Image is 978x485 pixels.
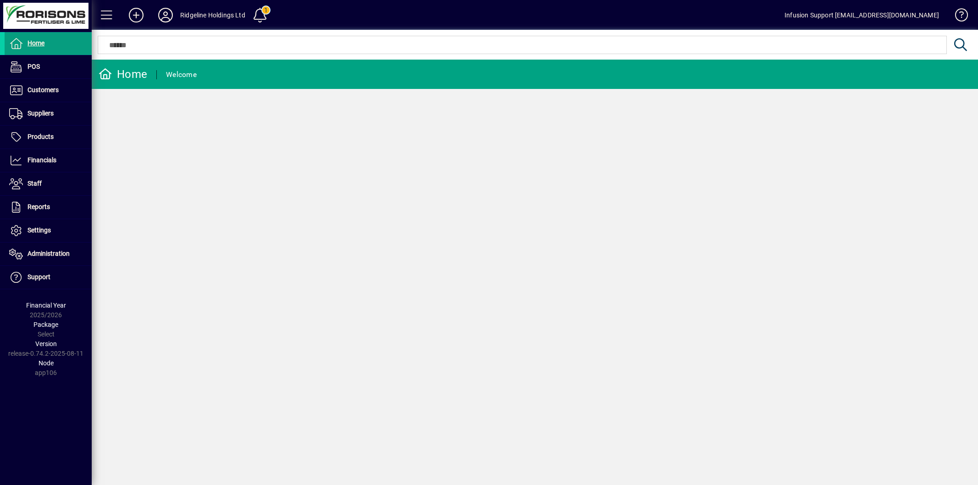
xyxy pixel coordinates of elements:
[28,39,44,47] span: Home
[28,133,54,140] span: Products
[122,7,151,23] button: Add
[5,149,92,172] a: Financials
[5,172,92,195] a: Staff
[28,63,40,70] span: POS
[151,7,180,23] button: Profile
[166,67,197,82] div: Welcome
[948,2,967,32] a: Knowledge Base
[33,321,58,328] span: Package
[28,226,51,234] span: Settings
[26,302,66,309] span: Financial Year
[5,79,92,102] a: Customers
[5,242,92,265] a: Administration
[28,110,54,117] span: Suppliers
[785,8,939,22] div: Infusion Support [EMAIL_ADDRESS][DOMAIN_NAME]
[28,86,59,94] span: Customers
[28,203,50,210] span: Reports
[180,8,245,22] div: Ridgeline Holdings Ltd
[35,340,57,347] span: Version
[39,359,54,367] span: Node
[5,102,92,125] a: Suppliers
[5,196,92,219] a: Reports
[5,219,92,242] a: Settings
[5,266,92,289] a: Support
[5,55,92,78] a: POS
[28,273,50,281] span: Support
[5,126,92,149] a: Products
[28,180,42,187] span: Staff
[99,67,147,82] div: Home
[28,250,70,257] span: Administration
[28,156,56,164] span: Financials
